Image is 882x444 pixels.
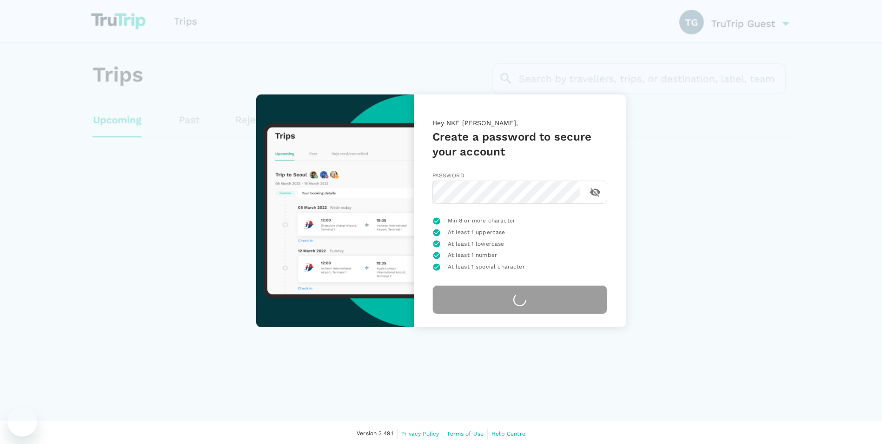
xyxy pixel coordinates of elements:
span: At least 1 uppercase [448,228,505,237]
span: Help Centre [491,431,525,437]
span: Version 3.49.1 [357,429,393,438]
iframe: Button to launch messaging window [7,407,37,437]
span: Terms of Use [447,431,484,437]
a: Help Centre [491,429,525,439]
img: trutrip-set-password [256,94,413,327]
span: Min 8 or more character [448,216,515,226]
p: Hey NKE [PERSON_NAME], [432,118,607,129]
a: Terms of Use [447,429,484,439]
span: Password [432,172,464,179]
span: Privacy Policy [401,431,439,437]
span: At least 1 special character [448,262,525,272]
span: At least 1 lowercase [448,240,504,249]
h5: Create a password to secure your account [432,129,607,159]
span: At least 1 number [448,251,497,260]
button: toggle password visibility [584,181,606,203]
a: Privacy Policy [401,429,439,439]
